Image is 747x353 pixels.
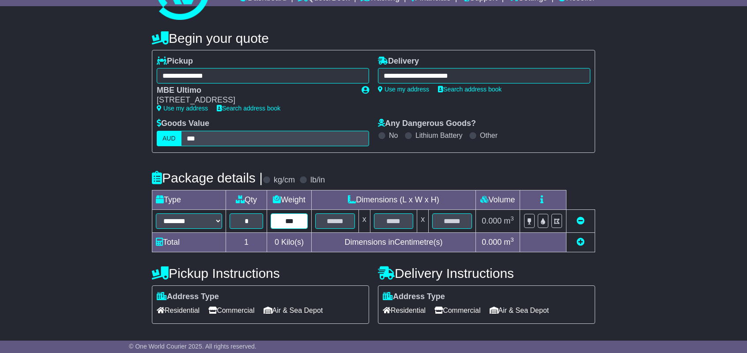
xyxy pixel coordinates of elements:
[152,266,369,281] h4: Pickup Instructions
[274,175,295,185] label: kg/cm
[378,119,476,129] label: Any Dangerous Goods?
[157,105,208,112] a: Use my address
[226,232,267,252] td: 1
[415,131,463,140] label: Lithium Battery
[157,95,353,105] div: [STREET_ADDRESS]
[310,175,325,185] label: lb/in
[510,215,514,222] sup: 3
[157,131,181,146] label: AUD
[152,190,226,209] td: Type
[383,304,426,317] span: Residential
[504,238,514,247] span: m
[311,232,475,252] td: Dimensions in Centimetre(s)
[157,57,193,66] label: Pickup
[577,216,585,225] a: Remove this item
[275,238,279,247] span: 0
[264,304,323,317] span: Air & Sea Depot
[383,292,445,302] label: Address Type
[226,190,267,209] td: Qty
[358,209,370,232] td: x
[157,292,219,302] label: Address Type
[510,236,514,243] sup: 3
[157,86,353,95] div: MBE Ultimo
[157,304,200,317] span: Residential
[311,190,475,209] td: Dimensions (L x W x H)
[129,343,257,350] span: © One World Courier 2025. All rights reserved.
[504,216,514,225] span: m
[157,119,209,129] label: Goods Value
[434,304,480,317] span: Commercial
[378,266,595,281] h4: Delivery Instructions
[482,238,502,247] span: 0.000
[482,216,502,225] span: 0.000
[417,209,429,232] td: x
[475,190,520,209] td: Volume
[208,304,254,317] span: Commercial
[378,57,419,66] label: Delivery
[378,86,429,93] a: Use my address
[577,238,585,247] a: Add new item
[480,131,498,140] label: Other
[217,105,280,112] a: Search address book
[152,171,263,185] h4: Package details |
[389,131,398,140] label: No
[267,190,312,209] td: Weight
[438,86,502,93] a: Search address book
[490,304,549,317] span: Air & Sea Depot
[152,232,226,252] td: Total
[267,232,312,252] td: Kilo(s)
[152,31,595,46] h4: Begin your quote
